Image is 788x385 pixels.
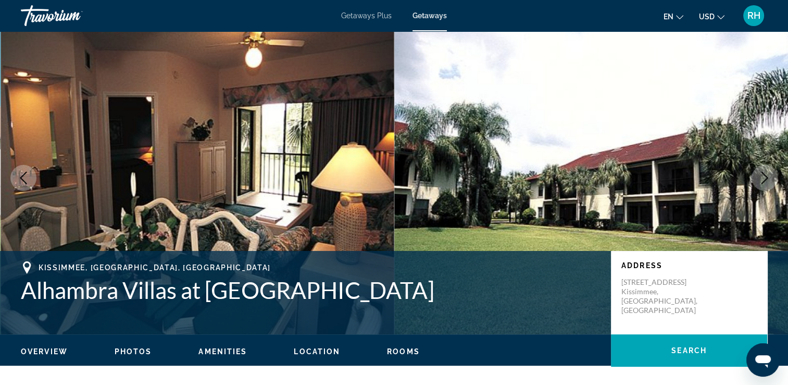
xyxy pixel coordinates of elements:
[387,347,420,356] span: Rooms
[198,347,247,356] button: Amenities
[115,347,152,356] button: Photos
[341,11,392,20] a: Getaways Plus
[747,10,760,21] span: RH
[21,2,125,29] a: Travorium
[621,261,757,270] p: Address
[198,347,247,356] span: Amenities
[10,165,36,191] button: Previous image
[746,343,780,377] iframe: Button to launch messaging window
[387,347,420,356] button: Rooms
[412,11,447,20] a: Getaways
[699,13,715,21] span: USD
[294,347,340,356] button: Location
[699,9,724,24] button: Change currency
[21,276,601,304] h1: Alhambra Villas at [GEOGRAPHIC_DATA]
[752,165,778,191] button: Next image
[664,9,683,24] button: Change language
[611,334,767,367] button: Search
[294,347,340,356] span: Location
[21,347,68,356] button: Overview
[740,5,767,27] button: User Menu
[21,347,68,356] span: Overview
[664,13,673,21] span: en
[621,278,705,315] p: [STREET_ADDRESS] Kissimmee, [GEOGRAPHIC_DATA], [GEOGRAPHIC_DATA]
[39,263,271,272] span: Kissimmee, [GEOGRAPHIC_DATA], [GEOGRAPHIC_DATA]
[115,347,152,356] span: Photos
[671,346,707,355] span: Search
